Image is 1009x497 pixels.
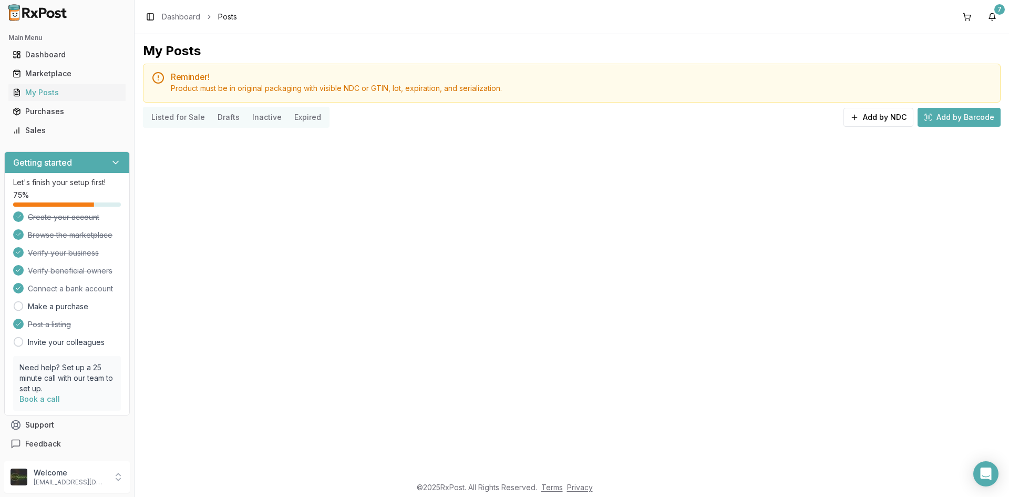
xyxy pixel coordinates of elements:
[8,45,126,64] a: Dashboard
[4,84,130,101] button: My Posts
[994,4,1005,15] div: 7
[4,46,130,63] button: Dashboard
[4,4,71,21] img: RxPost Logo
[8,102,126,121] a: Purchases
[25,439,61,449] span: Feedback
[34,478,107,486] p: [EMAIL_ADDRESS][DOMAIN_NAME]
[918,108,1001,127] button: Add by Barcode
[541,483,563,492] a: Terms
[246,109,288,126] button: Inactive
[171,83,992,94] div: Product must be in original packaging with visible NDC or GTIN, lot, expiration, and serialization.
[19,394,60,403] a: Book a call
[288,109,327,126] button: Expired
[143,43,201,59] div: My Posts
[218,12,237,22] span: Posts
[28,337,105,348] a: Invite your colleagues
[28,230,112,240] span: Browse the marketplace
[4,434,130,453] button: Feedback
[28,301,88,312] a: Make a purchase
[8,34,126,42] h2: Main Menu
[567,483,593,492] a: Privacy
[843,108,913,127] button: Add by NDC
[13,125,121,136] div: Sales
[13,177,121,188] p: Let's finish your setup first!
[13,87,121,98] div: My Posts
[8,83,126,102] a: My Posts
[973,461,998,486] div: Open Intercom Messenger
[28,283,113,294] span: Connect a bank account
[171,73,992,81] h5: Reminder!
[13,156,72,169] h3: Getting started
[8,64,126,83] a: Marketplace
[162,12,237,22] nav: breadcrumb
[28,248,99,258] span: Verify your business
[8,121,126,140] a: Sales
[13,49,121,60] div: Dashboard
[4,122,130,139] button: Sales
[211,109,246,126] button: Drafts
[984,8,1001,25] button: 7
[4,103,130,120] button: Purchases
[28,319,71,330] span: Post a listing
[28,266,112,276] span: Verify beneficial owners
[145,109,211,126] button: Listed for Sale
[19,362,115,394] p: Need help? Set up a 25 minute call with our team to set up.
[28,212,99,222] span: Create your account
[11,469,27,485] img: User avatar
[4,65,130,82] button: Marketplace
[34,468,107,478] p: Welcome
[13,68,121,79] div: Marketplace
[4,415,130,434] button: Support
[162,12,200,22] a: Dashboard
[13,190,29,200] span: 75 %
[13,106,121,117] div: Purchases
